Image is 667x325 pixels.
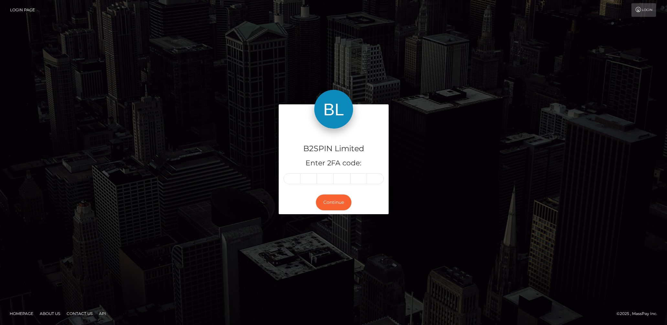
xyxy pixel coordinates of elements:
h5: Enter 2FA code: [284,158,384,168]
a: API [96,309,109,319]
a: Login [631,3,656,17]
a: Homepage [7,309,36,319]
a: Contact Us [64,309,95,319]
button: Continue [316,194,351,210]
h4: B2SPIN Limited [284,143,384,154]
img: B2SPIN Limited [314,90,353,129]
a: Login Page [10,3,35,17]
a: About Us [37,309,63,319]
div: © 2025 , MassPay Inc. [617,310,662,317]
